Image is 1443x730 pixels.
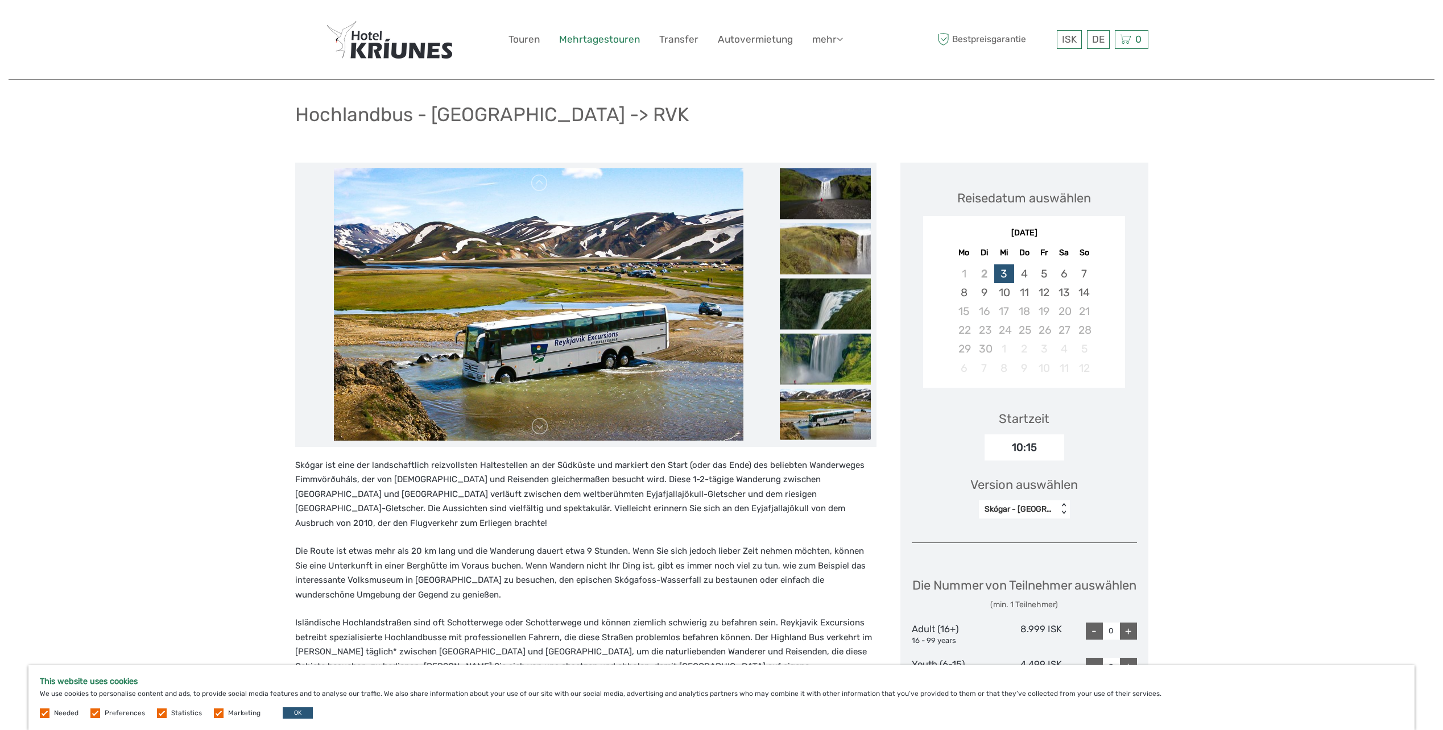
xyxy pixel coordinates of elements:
[970,476,1078,493] div: Version auswählen
[1034,339,1054,358] div: Not available Freitag, 3. Oktober 2025
[1120,658,1137,675] div: +
[327,21,452,59] img: 410-7945424d-a010-4ae1-a993-2f39e882567d_logo_big.jpg
[1014,283,1034,302] div: Choose Donnerstag, 11. September 2025
[1054,245,1074,260] div: Sa
[1054,283,1074,302] div: Choose Samstag, 13. September 2025
[659,31,698,48] a: Transfer
[780,278,871,329] img: a406e392f39b453b9c692fae1414ff81_slider_thumbnail.jpg
[1074,245,1094,260] div: So
[1034,245,1054,260] div: Fr
[1074,283,1094,302] div: Choose Sonntag, 14. September 2025
[1120,623,1137,640] div: +
[994,245,1014,260] div: Mi
[105,708,145,718] label: Preferences
[228,708,261,718] label: Marketing
[957,189,1091,207] div: Reisedatum auswählen
[912,576,1136,610] div: Die Nummer von Teilnehmer auswählen
[994,264,1014,283] div: Choose Mittwoch, 3. September 2025
[295,458,876,700] div: Faust erkunden können.
[927,264,1121,378] div: month 2025-09
[283,707,313,719] button: OK
[994,302,1014,321] div: Not available Mittwoch, 17. September 2025
[954,339,974,358] div: Not available Montag, 29. September 2025
[974,264,994,283] div: Not available Dienstag, 2. September 2025
[985,504,1052,515] div: Skógar - [GEOGRAPHIC_DATA] - [GEOGRAPHIC_DATA]
[1074,321,1094,339] div: Not available Sonntag, 28. September 2025
[1054,321,1074,339] div: Not available Samstag, 27. September 2025
[912,599,1136,611] div: (min. 1 Teilnehmer)
[334,168,743,441] img: a681dcb0977c45c798c2963f95d29bec_main_slider.jpg
[1054,339,1074,358] div: Not available Samstag, 4. Oktober 2025
[1054,302,1074,321] div: Not available Samstag, 20. September 2025
[974,339,994,358] div: Not available Dienstag, 30. September 2025
[923,227,1125,239] div: [DATE]
[780,333,871,384] img: 1bef0d11611f430590399cd2e6cae92c_slider_thumbnail.jpg
[954,302,974,321] div: Not available Montag, 15. September 2025
[954,359,974,378] div: Not available Montag, 6. Oktober 2025
[994,359,1014,378] div: Not available Mittwoch, 8. Oktober 2025
[954,283,974,302] div: Choose Montag, 8. September 2025
[1014,339,1034,358] div: Not available Donnerstag, 2. Oktober 2025
[1014,321,1034,339] div: Not available Donnerstag, 25. September 2025
[1034,302,1054,321] div: Not available Freitag, 19. September 2025
[954,245,974,260] div: Mo
[912,636,987,646] div: 16 - 99 years
[994,283,1014,302] div: Choose Mittwoch, 10. September 2025
[780,223,871,274] img: 5a2967ff0f724e59aca2e844a4d82655_slider_thumbnail.jpg
[54,708,78,718] label: Needed
[974,321,994,339] div: Not available Dienstag, 23. September 2025
[1074,359,1094,378] div: Not available Sonntag, 12. Oktober 2025
[295,544,876,602] p: Die Route ist etwas mehr als 20 km lang und die Wanderung dauert etwa 9 Stunden. Wenn Sie sich je...
[1059,503,1068,515] div: < >
[171,708,202,718] label: Statistics
[1074,302,1094,321] div: Not available Sonntag, 21. September 2025
[912,623,987,646] div: Adult (16+)
[935,30,1054,49] span: Bestpreisgarantie
[718,31,793,48] a: Autovermietung
[1134,34,1143,45] span: 0
[987,623,1062,646] div: 8.999 ISK
[954,321,974,339] div: Not available Montag, 22. September 2025
[1087,30,1110,49] div: DE
[994,339,1014,358] div: Not available Mittwoch, 1. Oktober 2025
[508,31,540,48] a: Touren
[912,658,987,682] div: Youth (6-15)
[1034,359,1054,378] div: Not available Freitag, 10. Oktober 2025
[295,458,876,531] p: Skógar ist eine der landschaftlich reizvollsten Haltestellen an der Südküste und markiert den Sta...
[974,283,994,302] div: Choose Dienstag, 9. September 2025
[295,616,876,674] p: Isländische Hochlandstraßen sind oft Schotterwege oder Schotterwege und können ziemlich schwierig...
[40,677,1403,686] h5: This website uses cookies
[1074,264,1094,283] div: Choose Sonntag, 7. September 2025
[954,264,974,283] div: Not available Montag, 1. September 2025
[1014,302,1034,321] div: Not available Donnerstag, 18. September 2025
[1014,245,1034,260] div: Do
[780,388,871,439] img: a681dcb0977c45c798c2963f95d29bec_slider_thumbnail.jpg
[1014,264,1034,283] div: Choose Donnerstag, 4. September 2025
[1062,34,1077,45] span: ISK
[1034,283,1054,302] div: Choose Freitag, 12. September 2025
[28,665,1415,730] div: We use cookies to personalise content and ads, to provide social media features and to analyse ou...
[780,168,871,219] img: d90008eeb35343099e97a6ad33df46b2_slider_thumbnail.jpg
[1086,623,1103,640] div: -
[1054,359,1074,378] div: Not available Samstag, 11. Oktober 2025
[1054,264,1074,283] div: Choose Samstag, 6. September 2025
[1086,658,1103,675] div: -
[994,321,1014,339] div: Not available Mittwoch, 24. September 2025
[1034,321,1054,339] div: Not available Freitag, 26. September 2025
[295,103,689,126] h1: Hochlandbus - [GEOGRAPHIC_DATA] -> RVK
[559,31,640,48] a: Mehrtagestouren
[974,359,994,378] div: Not available Dienstag, 7. Oktober 2025
[987,658,1062,682] div: 4.499 ISK
[812,31,843,48] a: mehr
[1074,339,1094,358] div: Not available Sonntag, 5. Oktober 2025
[974,302,994,321] div: Not available Dienstag, 16. September 2025
[1034,264,1054,283] div: Choose Freitag, 5. September 2025
[999,410,1049,428] div: Startzeit
[974,245,994,260] div: Di
[1014,359,1034,378] div: Not available Donnerstag, 9. Oktober 2025
[985,434,1064,461] div: 10:15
